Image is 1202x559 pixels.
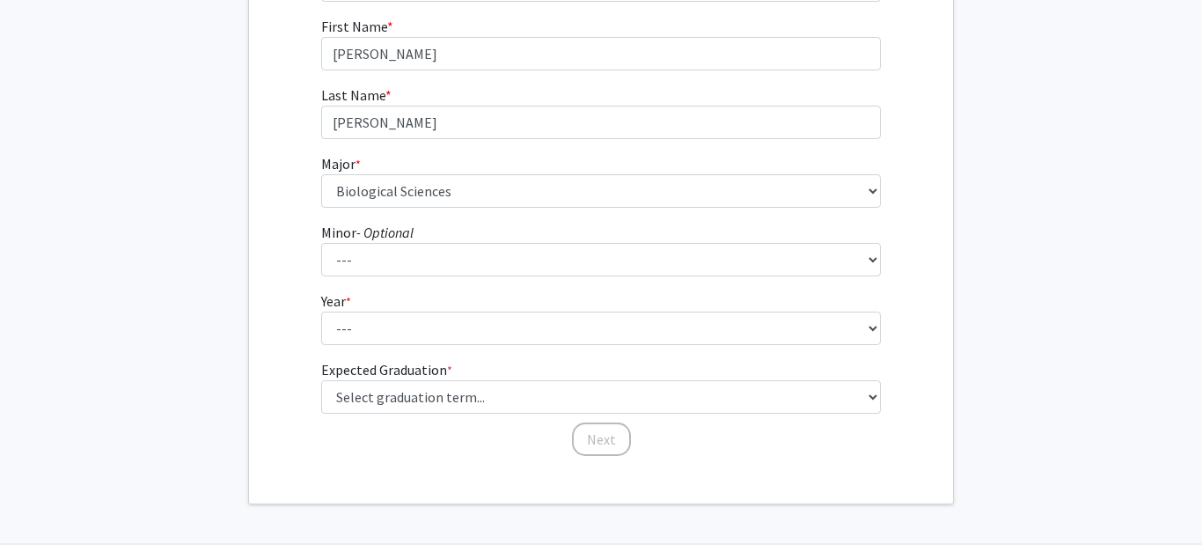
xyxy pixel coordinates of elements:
i: - Optional [356,224,414,241]
span: First Name [321,18,387,35]
label: Year [321,291,351,312]
span: Last Name [321,86,385,104]
label: Minor [321,222,414,243]
iframe: Chat [13,480,75,546]
label: Expected Graduation [321,359,452,380]
label: Major [321,153,361,174]
button: Next [572,423,631,456]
